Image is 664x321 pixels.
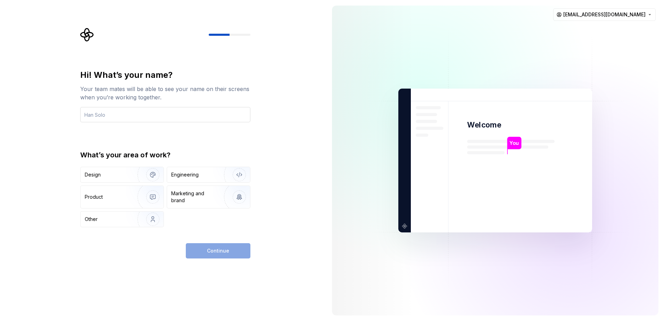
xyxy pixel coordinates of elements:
div: Other [85,216,98,223]
div: Your team mates will be able to see your name on their screens when you’re working together. [80,85,250,101]
input: Han Solo [80,107,250,122]
div: Hi! What’s your name? [80,69,250,81]
div: Engineering [171,171,199,178]
div: Marketing and brand [171,190,218,204]
div: Product [85,194,103,200]
span: [EMAIL_ADDRESS][DOMAIN_NAME] [563,11,646,18]
p: You [509,139,519,147]
p: Welcome [467,120,501,130]
div: Design [85,171,101,178]
div: What’s your area of work? [80,150,250,160]
button: [EMAIL_ADDRESS][DOMAIN_NAME] [553,8,656,21]
svg: Supernova Logo [80,28,94,42]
